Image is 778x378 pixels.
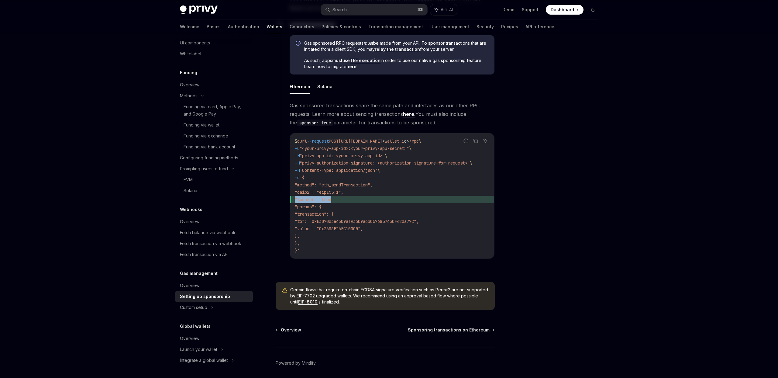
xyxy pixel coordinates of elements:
[350,58,380,63] a: TEE execution
[180,240,241,247] div: Fetch transaction via webhook
[298,299,318,305] a: EIP-8010
[300,146,409,151] span: "<your-privy-app-id>:<your-privy-app-secret>"
[184,176,193,183] div: EVM
[385,138,404,144] span: wallet_i
[180,346,217,353] div: Launch your wallet
[180,218,199,225] div: Overview
[175,249,253,260] a: Fetch transaction via API
[180,304,207,311] div: Custom setup
[295,160,300,166] span: -H
[408,327,490,333] span: Sponsoring transactions on Ethereum
[175,280,253,291] a: Overview
[180,282,199,289] div: Overview
[290,79,310,94] button: Ethereum
[175,101,253,120] a: Funding via card, Apple Pay, and Google Pay
[180,154,238,161] div: Configuring funding methods
[180,19,199,34] a: Welcome
[184,132,228,140] div: Funding via exchange
[180,165,228,172] div: Prompting users to fund
[175,120,253,130] a: Funding via wallet
[297,138,307,144] span: curl
[408,327,494,333] a: Sponsoring transactions on Ethereum
[322,19,361,34] a: Policies & controls
[295,197,331,202] span: "sponsor": true
[180,69,197,76] h5: Funding
[180,293,230,300] div: Setting up sponsorship
[180,323,211,330] h5: Global wallets
[300,153,385,158] span: "privy-app-id: <your-privy-app-id>"
[175,185,253,196] a: Solana
[419,138,421,144] span: \
[290,287,489,305] span: Certain flows that require on-chain ECDSA signature verification such as Permit2 are not supporte...
[300,168,377,173] span: 'Content-Type: application/json'
[441,7,453,13] span: Ask AI
[281,327,301,333] span: Overview
[296,41,302,47] svg: Info
[375,47,420,52] a: relay the transaction
[295,138,297,144] span: $
[175,238,253,249] a: Fetch transaction via webhook
[207,19,221,34] a: Basics
[368,19,423,34] a: Transaction management
[184,143,235,151] div: Funding via bank account
[307,138,329,144] span: --request
[321,4,427,15] button: Search...⌘K
[175,333,253,344] a: Overview
[295,182,373,188] span: "method": "eth_sendTransaction",
[180,357,228,364] div: Integrate a global wallet
[290,101,494,127] span: Gas sponsored transactions share the same path and interfaces as our other RPC requests. Learn mo...
[180,5,218,14] img: dark logo
[382,138,385,144] span: <
[295,146,300,151] span: -u
[430,4,457,15] button: Ask AI
[407,138,409,144] span: >
[481,137,489,145] button: Ask AI
[404,138,407,144] span: d
[317,79,332,94] button: Solana
[267,19,282,34] a: Wallets
[295,168,300,173] span: -H
[295,248,300,253] span: }'
[332,6,349,13] div: Search...
[175,152,253,163] a: Configuring funding methods
[180,229,236,236] div: Fetch balance via webhook
[295,189,343,195] span: "caip2": "eip155:1",
[276,327,301,333] a: Overview
[339,138,382,144] span: [URL][DOMAIN_NAME]
[180,335,199,342] div: Overview
[295,219,419,224] span: "to": "0xE3070d3e4309afA3bC9a6b057685743CF42da77C",
[430,19,469,34] a: User management
[329,138,339,144] span: POST
[502,7,515,13] a: Demo
[180,206,202,213] h5: Webhooks
[297,120,333,126] code: sponsor: true
[472,137,480,145] button: Copy the contents from the code block
[184,103,249,118] div: Funding via card, Apple Pay, and Google Pay
[180,251,229,258] div: Fetch transaction via API
[282,287,288,293] svg: Warning
[276,360,316,366] a: Powered by Mintlify
[180,81,199,88] div: Overview
[295,204,322,210] span: "params": {
[363,40,373,46] em: must
[304,57,488,70] span: As such, apps use in order to use our native gas sponsorship feature. Learn how to migrate !
[462,137,470,145] button: Report incorrect code
[522,7,539,13] a: Support
[175,216,253,227] a: Overview
[184,121,219,129] div: Funding via wallet
[546,5,583,15] a: Dashboard
[385,153,387,158] span: \
[175,291,253,302] a: Setting up sponsorship
[300,175,305,180] span: '{
[588,5,598,15] button: Toggle dark mode
[417,7,424,12] span: ⌘ K
[295,211,334,217] span: "transaction": {
[175,141,253,152] a: Funding via bank account
[295,175,300,180] span: -d
[501,19,518,34] a: Recipes
[295,233,300,239] span: },
[409,138,419,144] span: /rpc
[470,160,472,166] span: \
[295,241,300,246] span: },
[477,19,494,34] a: Security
